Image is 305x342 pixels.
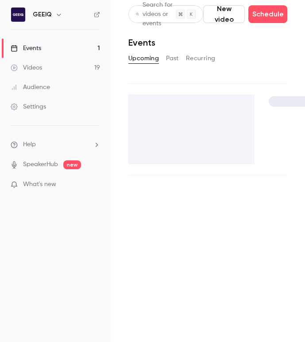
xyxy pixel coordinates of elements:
[11,140,100,149] li: help-dropdown-opener
[166,51,179,66] button: Past
[11,102,46,111] div: Settings
[11,8,25,22] img: GEEIQ
[128,37,155,48] h1: Events
[136,0,176,28] div: Search for videos or events
[23,140,36,149] span: Help
[33,10,52,19] h6: GEEIQ
[63,160,81,169] span: new
[11,63,42,72] div: Videos
[11,44,41,53] div: Events
[11,83,50,92] div: Audience
[128,51,159,66] button: Upcoming
[203,5,245,23] button: New video
[23,180,56,189] span: What's new
[186,51,216,66] button: Recurring
[248,5,287,23] button: Schedule
[23,160,58,169] a: SpeakerHub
